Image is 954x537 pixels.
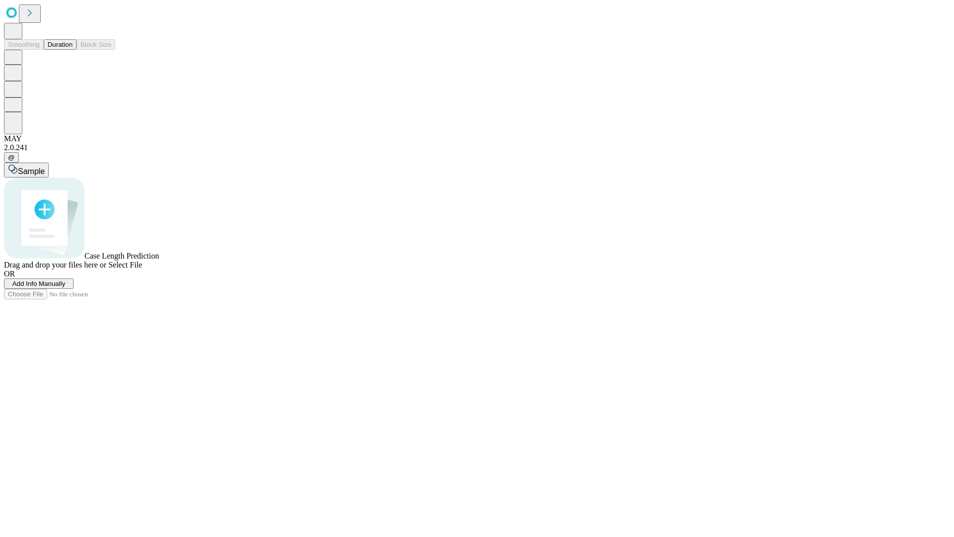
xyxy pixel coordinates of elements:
[4,39,44,50] button: Smoothing
[8,154,15,161] span: @
[12,280,66,287] span: Add Info Manually
[84,252,159,260] span: Case Length Prediction
[77,39,115,50] button: Block Size
[4,269,15,278] span: OR
[108,261,142,269] span: Select File
[4,278,74,289] button: Add Info Manually
[4,143,950,152] div: 2.0.241
[4,261,106,269] span: Drag and drop your files here or
[4,163,49,178] button: Sample
[18,167,45,176] span: Sample
[4,134,950,143] div: MAY
[44,39,77,50] button: Duration
[4,152,19,163] button: @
